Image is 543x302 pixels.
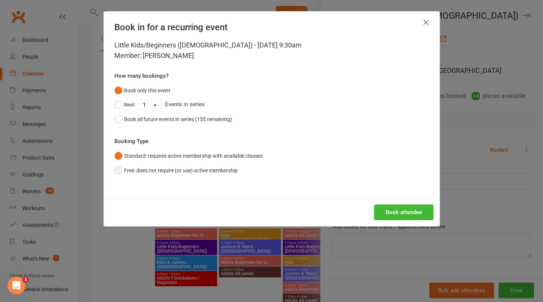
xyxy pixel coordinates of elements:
[23,277,29,283] span: 1
[374,204,434,220] button: Book attendee
[114,112,232,126] button: Book all future events in series (155 remaining)
[114,98,135,112] button: Next
[124,115,232,123] div: Book all future events in series (155 remaining)
[114,40,429,61] div: Little Kids/Beginners ([DEMOGRAPHIC_DATA]) - [DATE] 9:30am Member: [PERSON_NAME]
[114,98,429,112] div: Events in series
[114,149,263,163] button: Standard: requires active membership with available classes
[114,71,169,80] label: How many bookings?
[114,22,429,33] h4: Book in for a recurring event
[114,83,170,98] button: Book only this event
[7,277,25,295] iframe: Intercom live chat
[114,137,148,146] label: Booking Type
[114,163,238,178] button: Free: does not require (or use) active membership
[420,16,432,28] button: Close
